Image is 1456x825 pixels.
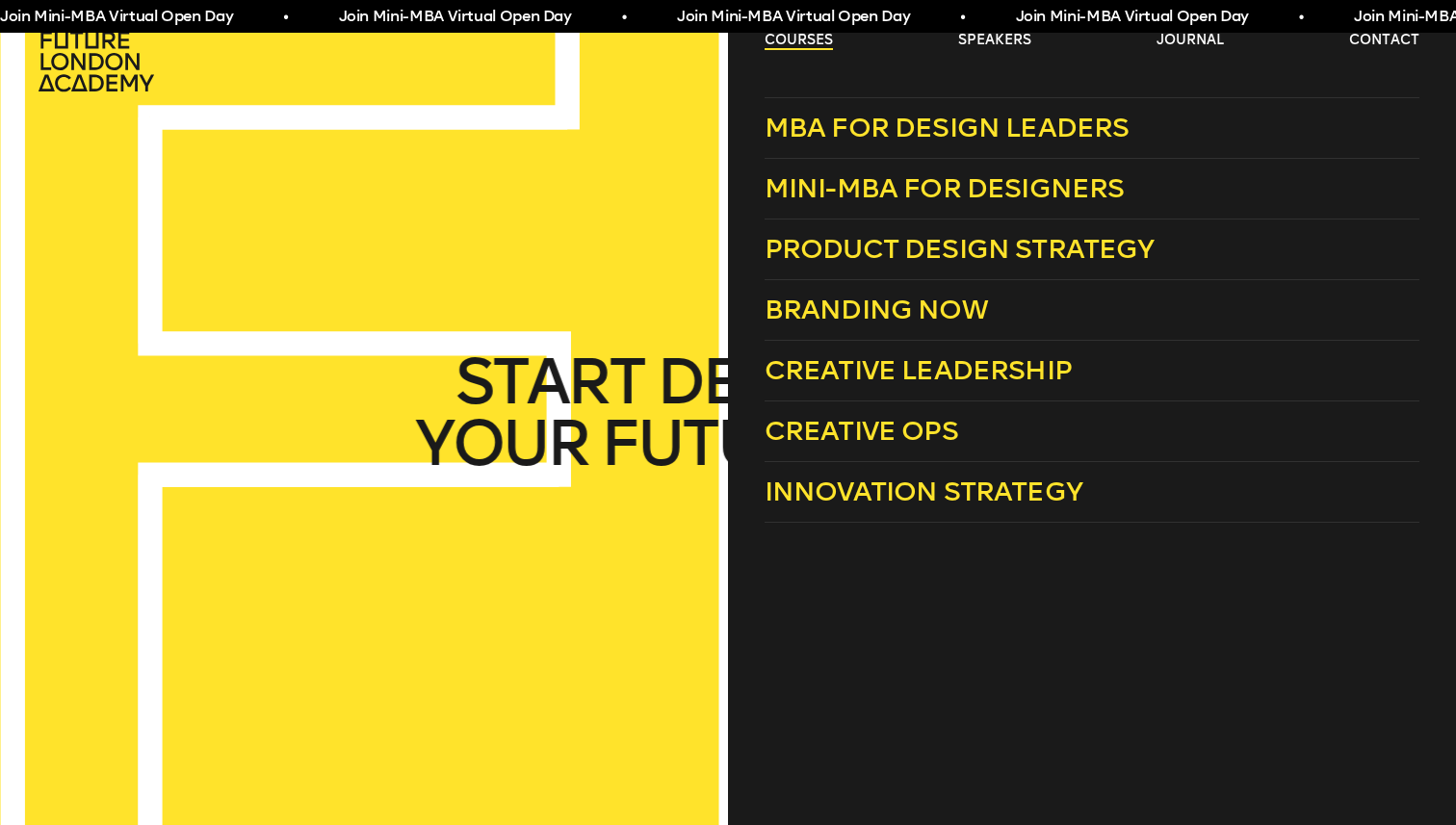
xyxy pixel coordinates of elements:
a: contact [1349,31,1419,50]
a: courses [765,31,833,50]
a: speakers [958,31,1031,50]
a: Creative Leadership [765,341,1419,401]
a: journal [1157,31,1224,50]
span: Mini-MBA for Designers [765,172,1125,204]
span: Product Design Strategy [765,233,1155,265]
a: Creative Ops [765,401,1419,462]
span: Innovation Strategy [765,476,1082,507]
span: Branding Now [765,294,988,325]
a: Product Design Strategy [765,219,1419,280]
span: Creative Ops [765,415,958,447]
span: • [268,6,273,29]
a: Branding Now [765,280,1419,341]
span: Creative Leadership [765,354,1072,386]
span: • [945,6,949,29]
span: MBA for Design Leaders [765,112,1130,143]
a: Innovation Strategy [765,462,1419,523]
a: Mini-MBA for Designers [765,159,1419,219]
a: MBA for Design Leaders [765,97,1419,159]
span: • [607,6,611,29]
span: • [1284,6,1288,29]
